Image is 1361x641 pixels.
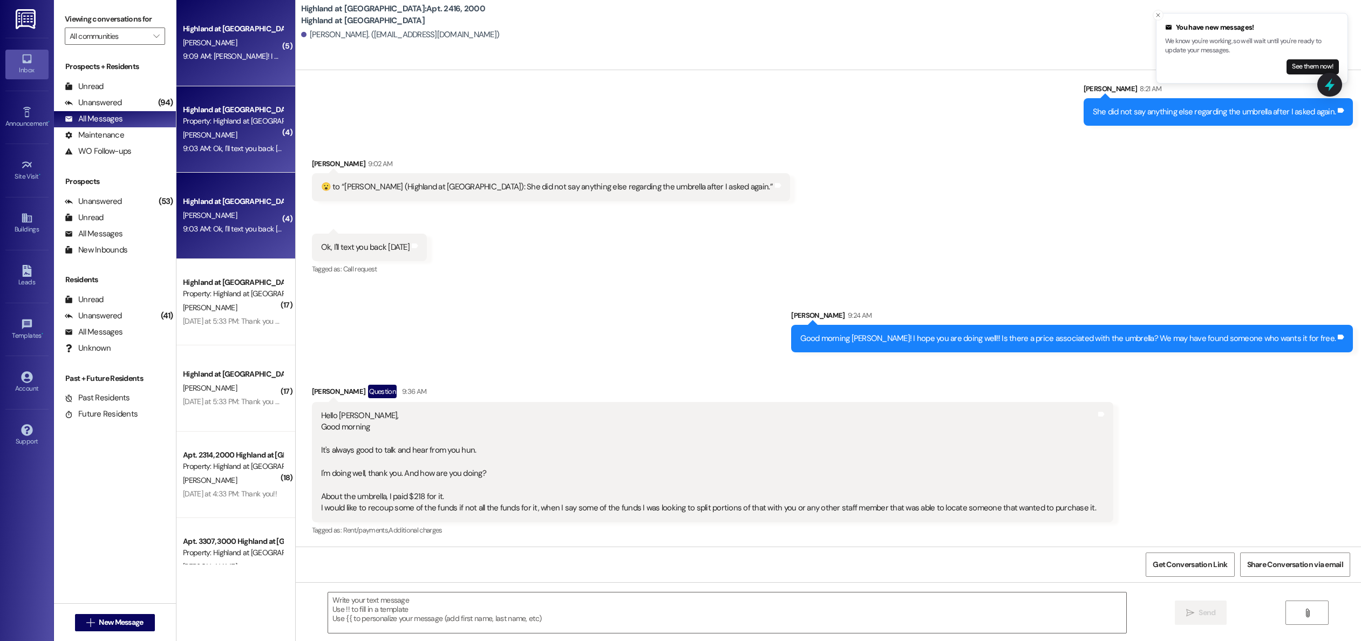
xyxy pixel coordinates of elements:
[48,118,50,126] span: •
[65,146,131,157] div: WO Follow-ups
[312,385,1113,402] div: [PERSON_NAME]
[42,330,43,338] span: •
[183,303,237,312] span: [PERSON_NAME]
[183,277,283,288] div: Highland at [GEOGRAPHIC_DATA]
[1240,553,1350,577] button: Share Conversation via email
[1175,601,1227,625] button: Send
[5,156,49,185] a: Site Visit •
[343,526,389,535] span: Rent/payments ,
[5,315,49,344] a: Templates •
[183,489,277,499] div: [DATE] at 4:33 PM: Thank you!!
[399,386,426,397] div: 9:36 AM
[65,343,111,354] div: Unknown
[65,129,124,141] div: Maintenance
[368,385,397,398] div: Question
[183,23,283,35] div: Highland at [GEOGRAPHIC_DATA]
[54,61,176,72] div: Prospects + Residents
[65,196,122,207] div: Unanswered
[183,224,295,234] div: 9:03 AM: Ok, I'll text you back [DATE]
[54,373,176,384] div: Past + Future Residents
[155,94,176,111] div: (94)
[65,326,123,338] div: All Messages
[183,144,295,153] div: 9:03 AM: Ok, I'll text you back [DATE]
[65,392,130,404] div: Past Residents
[54,274,176,285] div: Residents
[183,316,291,326] div: [DATE] at 5:33 PM: Thank you both!
[5,368,49,397] a: Account
[39,171,40,179] span: •
[800,333,1336,344] div: Good morning [PERSON_NAME]! I hope you are doing well!! Is there a price associated with the umbr...
[65,244,127,256] div: New Inbounds
[1084,83,1353,98] div: [PERSON_NAME]
[1186,609,1194,617] i: 
[343,264,377,274] span: Call request
[321,181,773,193] div: ​😮​ to “ [PERSON_NAME] (Highland at [GEOGRAPHIC_DATA]): She did not say anything else regarding t...
[183,536,283,547] div: Apt. 3307, 3000 Highland at [GEOGRAPHIC_DATA]
[1199,607,1215,618] span: Send
[65,310,122,322] div: Unanswered
[16,9,38,29] img: ResiDesk Logo
[65,408,138,420] div: Future Residents
[5,421,49,450] a: Support
[301,29,500,40] div: [PERSON_NAME]. ([EMAIL_ADDRESS][DOMAIN_NAME])
[183,210,237,220] span: [PERSON_NAME]
[1153,10,1163,21] button: Close toast
[183,196,283,207] div: Highland at [GEOGRAPHIC_DATA]
[1165,37,1339,56] p: We know you're working, so we'll wait until you're ready to update your messages.
[183,475,237,485] span: [PERSON_NAME]
[791,310,1353,325] div: [PERSON_NAME]
[65,113,123,125] div: All Messages
[845,310,872,321] div: 9:24 AM
[183,115,283,127] div: Property: Highland at [GEOGRAPHIC_DATA]
[1093,106,1336,118] div: She did not say anything else regarding the umbrella after I asked again.
[1303,609,1311,617] i: 
[183,547,283,558] div: Property: Highland at [GEOGRAPHIC_DATA]
[1146,553,1234,577] button: Get Conversation Link
[1137,83,1161,94] div: 8:21 AM
[65,294,104,305] div: Unread
[5,50,49,79] a: Inbox
[183,397,291,406] div: [DATE] at 5:33 PM: Thank you both!
[54,176,176,187] div: Prospects
[365,158,392,169] div: 9:02 AM
[65,212,104,223] div: Unread
[321,410,1096,514] div: Hello [PERSON_NAME], Good morning It's always good to talk and hear from you hun. I'm doing well,...
[183,51,1137,61] div: 9:09 AM: [PERSON_NAME]! I was worried but that is super exciting! I will be going back to my doct...
[301,3,517,26] b: Highland at [GEOGRAPHIC_DATA]: Apt. 2416, 2000 Highland at [GEOGRAPHIC_DATA]
[183,383,237,393] span: [PERSON_NAME]
[5,209,49,238] a: Buildings
[312,158,790,173] div: [PERSON_NAME]
[183,449,283,461] div: Apt. 2314, 2000 Highland at [GEOGRAPHIC_DATA]
[312,522,1113,538] div: Tagged as:
[65,97,122,108] div: Unanswered
[65,11,165,28] label: Viewing conversations for
[183,288,283,299] div: Property: Highland at [GEOGRAPHIC_DATA]
[183,104,283,115] div: Highland at [GEOGRAPHIC_DATA]
[1287,59,1339,74] button: See them now!
[1153,559,1227,570] span: Get Conversation Link
[65,81,104,92] div: Unread
[86,618,94,627] i: 
[1165,22,1339,33] div: You have new messages!
[183,369,283,380] div: Highland at [GEOGRAPHIC_DATA]
[156,193,176,210] div: (53)
[183,130,237,140] span: [PERSON_NAME]
[389,526,442,535] span: Additional charges
[99,617,143,628] span: New Message
[75,614,155,631] button: New Message
[183,461,283,472] div: Property: Highland at [GEOGRAPHIC_DATA]
[65,228,123,240] div: All Messages
[321,242,410,253] div: Ok, I'll text you back [DATE]
[153,32,159,40] i: 
[1247,559,1343,570] span: Share Conversation via email
[70,28,148,45] input: All communities
[183,38,237,47] span: [PERSON_NAME]
[183,562,237,571] span: [PERSON_NAME]
[5,262,49,291] a: Leads
[312,261,427,277] div: Tagged as:
[158,308,176,324] div: (41)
